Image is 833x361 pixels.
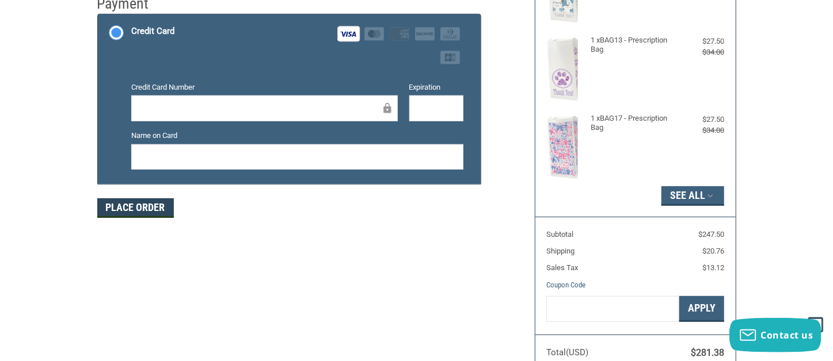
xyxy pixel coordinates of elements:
[546,263,578,272] span: Sales Tax
[729,318,821,352] button: Contact us
[409,82,464,93] label: Expiration
[97,198,174,218] button: Place Order
[680,114,724,125] div: $27.50
[698,230,724,239] span: $247.50
[546,230,573,239] span: Subtotal
[680,125,724,136] div: $34.00
[661,186,724,206] button: See All
[680,47,724,58] div: $34.00
[591,114,677,133] h4: 1 x BAG17 - Prescription Bag
[591,36,677,55] h4: 1 x BAG13 - Prescription Bag
[131,82,398,93] label: Credit Card Number
[680,36,724,47] div: $27.50
[131,130,463,141] label: Name on Card
[679,296,724,322] button: Apply
[761,329,813,341] span: Contact us
[546,296,679,322] input: Gift Certificate or Coupon Code
[131,22,174,41] div: Credit Card
[546,247,575,255] span: Shipping
[546,347,588,358] span: Total (USD)
[702,247,724,255] span: $20.76
[702,263,724,272] span: $13.12
[546,281,585,289] a: Coupon Code
[691,347,724,358] span: $281.38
